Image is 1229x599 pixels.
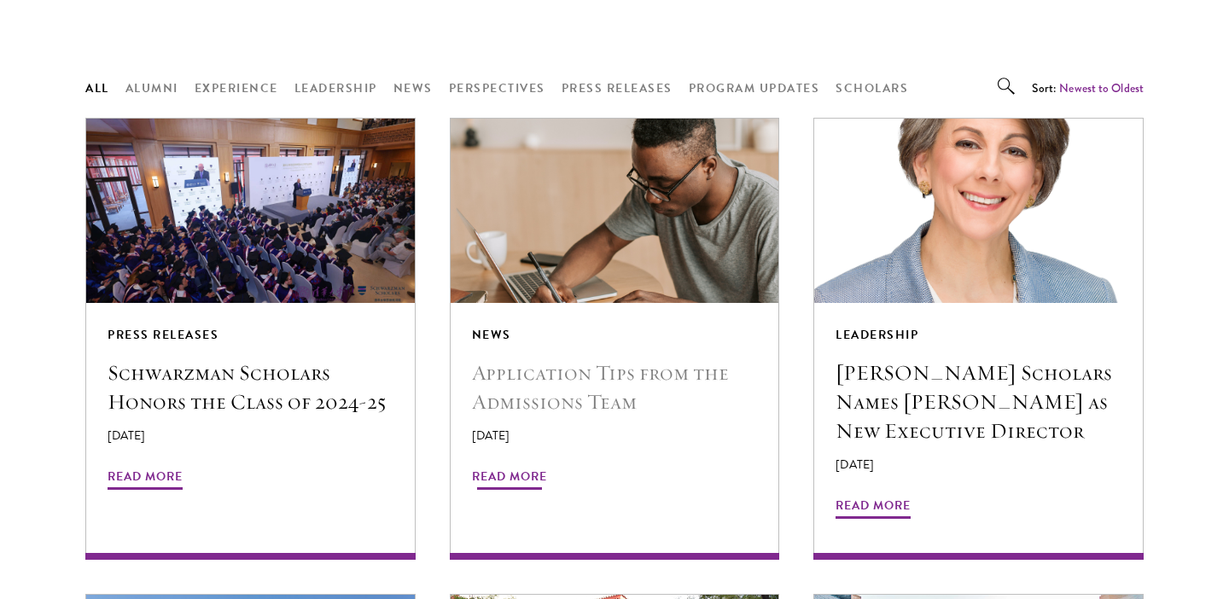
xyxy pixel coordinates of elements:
[86,119,415,560] a: Press Releases Schwarzman Scholars Honors the Class of 2024-25 [DATE] Read More
[449,78,545,99] button: Perspectives
[836,495,911,521] span: Read More
[125,78,178,99] button: Alumni
[85,78,109,99] button: All
[1059,79,1144,97] button: Newest to Oldest
[472,466,547,492] span: Read More
[472,358,758,416] h5: Application Tips from the Admissions Team
[836,456,1121,474] p: [DATE]
[451,119,779,560] a: News Application Tips from the Admissions Team [DATE] Read More
[562,78,673,99] button: Press Releases
[195,78,278,99] button: Experience
[472,427,758,445] p: [DATE]
[108,466,183,492] span: Read More
[689,78,820,99] button: Program Updates
[814,119,1143,560] a: Leadership [PERSON_NAME] Scholars Names [PERSON_NAME] as New Executive Director [DATE] Read More
[1032,79,1057,96] span: Sort:
[294,78,377,99] button: Leadership
[108,324,393,346] div: Press Releases
[393,78,433,99] button: News
[836,324,1121,346] div: Leadership
[836,78,908,99] button: Scholars
[472,324,758,346] div: News
[108,358,393,416] h5: Schwarzman Scholars Honors the Class of 2024-25
[108,427,393,445] p: [DATE]
[836,358,1121,445] h5: [PERSON_NAME] Scholars Names [PERSON_NAME] as New Executive Director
